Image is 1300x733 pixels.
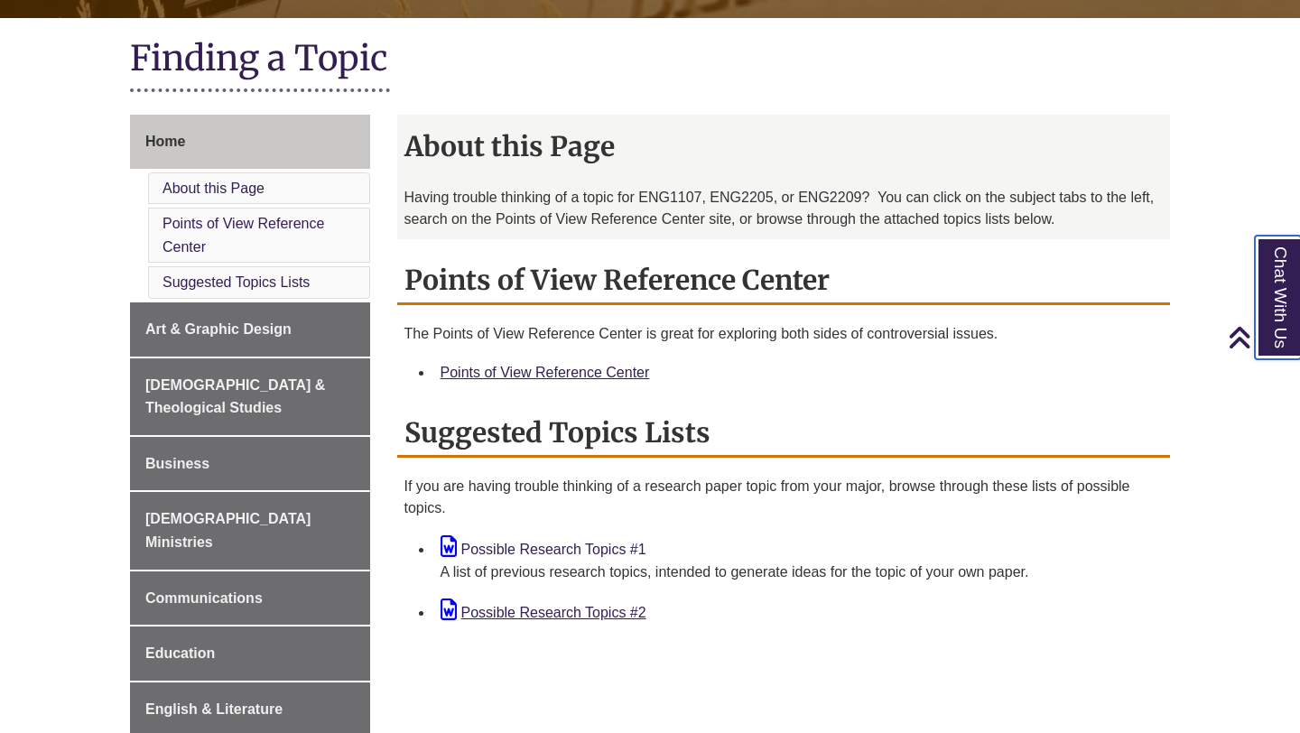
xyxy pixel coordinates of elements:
[130,302,370,357] a: Art & Graphic Design
[397,257,1171,305] h2: Points of View Reference Center
[441,605,646,620] a: Possible Research Topics #2
[130,437,370,491] a: Business
[145,321,292,337] span: Art & Graphic Design
[145,456,209,471] span: Business
[145,590,263,606] span: Communications
[130,36,1170,84] h1: Finding a Topic
[130,492,370,569] a: [DEMOGRAPHIC_DATA] Ministries
[397,410,1171,458] h2: Suggested Topics Lists
[162,274,310,290] a: Suggested Topics Lists
[145,511,311,550] span: [DEMOGRAPHIC_DATA] Ministries
[145,701,283,717] span: English & Literature
[130,571,370,626] a: Communications
[397,124,1171,169] h2: About this Page
[130,358,370,435] a: [DEMOGRAPHIC_DATA] & Theological Studies
[441,561,1156,584] div: A list of previous research topics, intended to generate ideas for the topic of your own paper.
[130,626,370,681] a: Education
[441,365,650,380] a: Points of View Reference Center
[145,645,215,661] span: Education
[404,323,1164,345] p: The Points of View Reference Center is great for exploring both sides of controversial issues.
[162,216,324,255] a: Points of View Reference Center
[130,115,370,169] a: Home
[145,377,325,416] span: [DEMOGRAPHIC_DATA] & Theological Studies
[145,134,185,149] span: Home
[1228,325,1295,349] a: Back to Top
[404,187,1164,230] p: Having trouble thinking of a topic for ENG1107, ENG2205, or ENG2209? You can click on the subject...
[162,181,265,196] a: About this Page
[404,476,1164,519] p: If you are having trouble thinking of a research paper topic from your major, browse through thes...
[441,542,646,557] a: Possible Research Topics #1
